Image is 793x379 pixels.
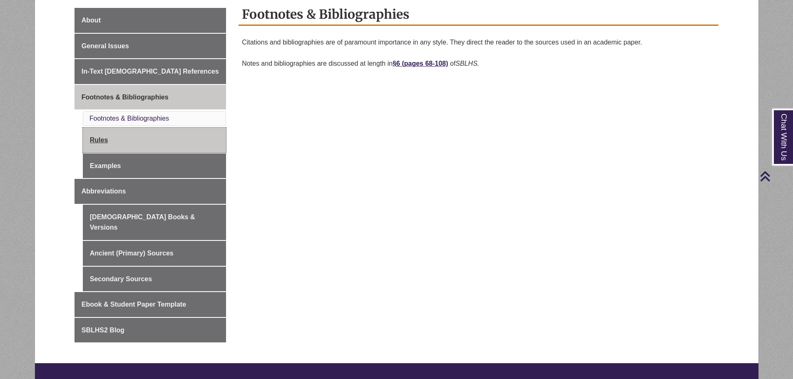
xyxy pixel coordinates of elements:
[82,327,124,334] span: SBLHS2 Blog
[83,128,226,153] a: Rules
[75,34,226,59] a: General Issues
[75,8,226,342] div: Guide Page Menu
[89,115,169,122] a: Footnotes & Bibliographies
[75,318,226,343] a: SBLHS2 Blog
[75,59,226,84] a: In-Text [DEMOGRAPHIC_DATA] References
[242,34,715,51] p: Citations and bibliographies are of paramount importance in any style. They direct the reader to ...
[393,60,402,67] a: §6
[82,68,219,75] span: In-Text [DEMOGRAPHIC_DATA] References
[83,205,226,240] a: [DEMOGRAPHIC_DATA] Books & Versions
[82,94,169,101] span: Footnotes & Bibliographies
[75,8,226,33] a: About
[393,60,400,67] strong: §6
[75,85,226,110] a: Footnotes & Bibliographies
[455,60,479,67] em: SBLHS.
[75,292,226,317] a: Ebook & Student Paper Template
[760,171,791,182] a: Back to Top
[82,188,126,195] span: Abbreviations
[239,4,718,26] h2: Footnotes & Bibliographies
[82,42,129,50] span: General Issues
[242,60,402,67] span: Notes and bibliographies are discussed at length in
[402,60,404,67] a: (
[83,267,226,292] a: Secondary Sources
[82,17,101,24] span: About
[404,60,448,67] a: pages 68-108)
[75,179,226,204] a: Abbreviations
[82,301,186,308] span: Ebook & Student Paper Template
[83,241,226,266] a: Ancient (Primary) Sources
[450,60,455,67] span: of
[83,154,226,178] a: Examples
